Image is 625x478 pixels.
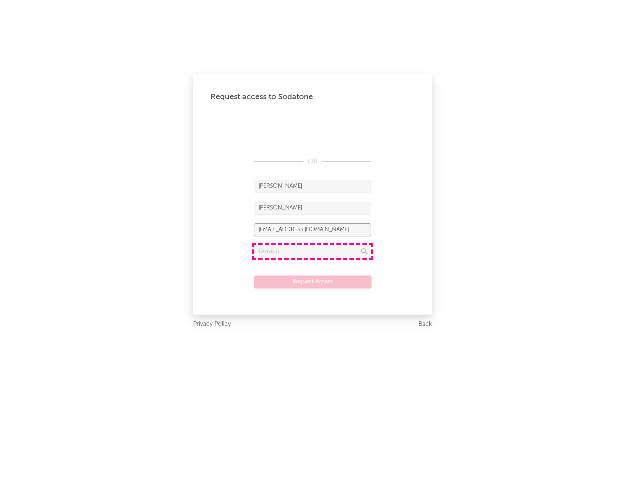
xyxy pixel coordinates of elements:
[254,156,371,167] div: OR
[254,180,371,193] input: First Name
[193,319,231,330] a: Privacy Policy
[254,223,371,236] input: Email
[418,319,432,330] a: Back
[254,245,371,258] input: Division
[211,92,414,102] div: Request access to Sodatone
[254,276,372,289] button: Request Access
[254,202,371,215] input: Last Name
